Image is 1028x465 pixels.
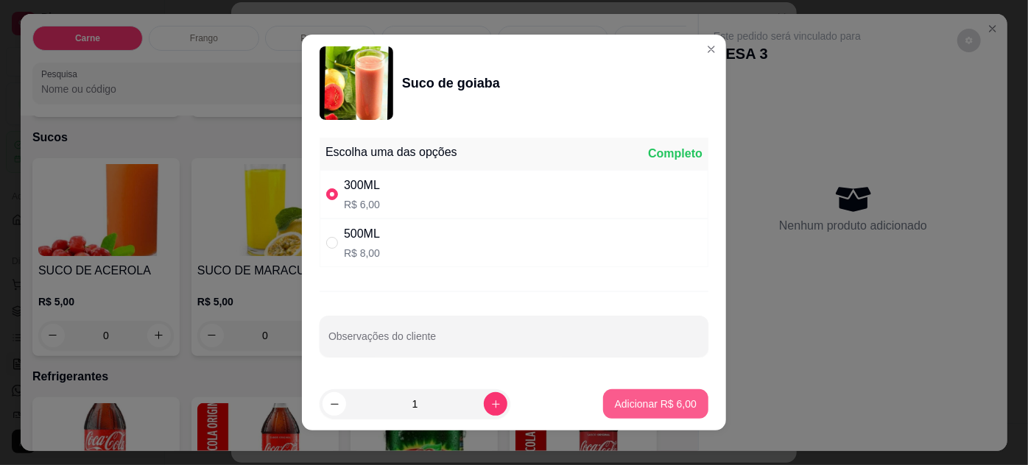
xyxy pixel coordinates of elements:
img: product-image [320,46,393,120]
p: R$ 6,00 [344,197,380,212]
button: increase-product-quantity [484,392,507,416]
div: Completo [648,145,703,163]
button: Adicionar R$ 6,00 [603,389,708,419]
div: Escolha uma das opções [325,143,457,161]
div: 300ML [344,177,380,194]
p: Adicionar R$ 6,00 [615,397,697,411]
div: Suco de goiaba [402,73,500,93]
button: decrease-product-quantity [323,392,346,416]
button: Close [700,38,723,61]
p: R$ 8,00 [344,246,380,260]
div: 500ML [344,225,380,243]
input: Observações do cliente [328,335,700,349]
